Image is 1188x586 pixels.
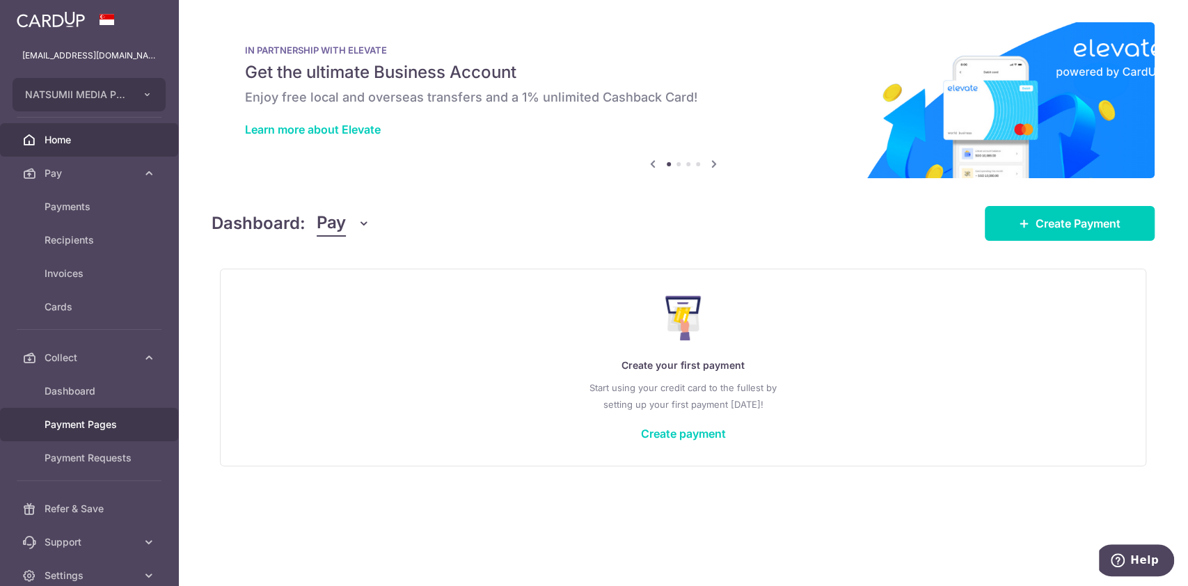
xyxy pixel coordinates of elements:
[45,569,136,583] span: Settings
[985,206,1155,241] a: Create Payment
[248,379,1118,413] p: Start using your credit card to the fullest by setting up your first payment [DATE]!
[245,122,381,136] a: Learn more about Elevate
[45,351,136,365] span: Collect
[45,535,136,549] span: Support
[22,49,156,63] p: [EMAIL_ADDRESS][DOMAIN_NAME]
[25,88,128,102] span: NATSUMII MEDIA PTE. LTD.
[245,89,1121,106] h6: Enjoy free local and overseas transfers and a 1% unlimited Cashback Card!
[13,78,166,111] button: NATSUMII MEDIA PTE. LTD.
[45,418,136,431] span: Payment Pages
[1099,544,1174,579] iframe: Opens a widget where you can find more information
[212,22,1155,178] img: Renovation banner
[45,166,136,180] span: Pay
[641,427,726,441] a: Create payment
[17,11,85,28] img: CardUp
[45,384,136,398] span: Dashboard
[245,45,1121,56] p: IN PARTNERSHIP WITH ELEVATE
[45,502,136,516] span: Refer & Save
[45,300,136,314] span: Cards
[45,233,136,247] span: Recipients
[245,61,1121,84] h5: Get the ultimate Business Account
[45,200,136,214] span: Payments
[45,451,136,465] span: Payment Requests
[665,296,701,340] img: Make Payment
[317,210,346,237] span: Pay
[45,133,136,147] span: Home
[1036,215,1120,232] span: Create Payment
[248,357,1118,374] p: Create your first payment
[212,211,306,236] h4: Dashboard:
[45,267,136,280] span: Invoices
[317,210,370,237] button: Pay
